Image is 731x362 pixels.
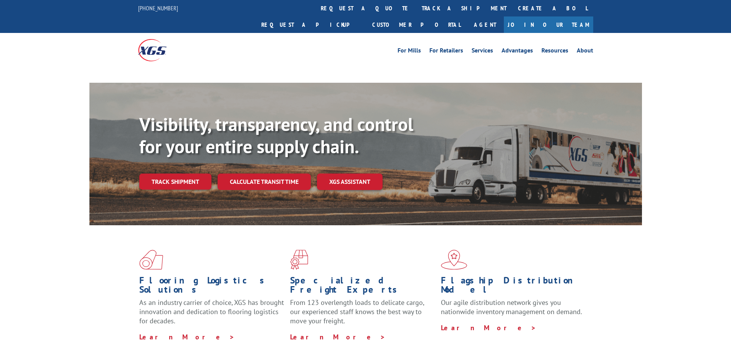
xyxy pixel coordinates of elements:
a: Resources [541,48,568,56]
a: Agent [466,16,504,33]
p: From 123 overlength loads to delicate cargo, our experienced staff knows the best way to move you... [290,298,435,332]
a: Learn More > [139,333,235,341]
span: As an industry carrier of choice, XGS has brought innovation and dedication to flooring logistics... [139,298,284,325]
h1: Specialized Freight Experts [290,276,435,298]
a: Learn More > [290,333,386,341]
a: Learn More > [441,323,536,332]
a: Request a pickup [256,16,366,33]
h1: Flooring Logistics Solutions [139,276,284,298]
a: XGS ASSISTANT [317,174,383,190]
a: [PHONE_NUMBER] [138,4,178,12]
a: Customer Portal [366,16,466,33]
span: Our agile distribution network gives you nationwide inventory management on demand. [441,298,582,316]
img: xgs-icon-focused-on-flooring-red [290,250,308,270]
img: xgs-icon-total-supply-chain-intelligence-red [139,250,163,270]
a: Calculate transit time [218,174,311,190]
a: Advantages [502,48,533,56]
h1: Flagship Distribution Model [441,276,586,298]
a: For Mills [398,48,421,56]
a: For Retailers [429,48,463,56]
b: Visibility, transparency, and control for your entire supply chain. [139,112,413,158]
a: Services [472,48,493,56]
a: Track shipment [139,174,211,190]
a: Join Our Team [504,16,593,33]
img: xgs-icon-flagship-distribution-model-red [441,250,467,270]
a: About [577,48,593,56]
